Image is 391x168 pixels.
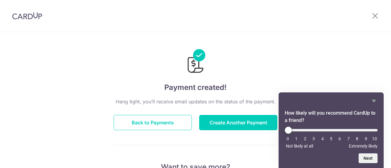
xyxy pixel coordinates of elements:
p: Hang tight, you’ll receive email updates on the status of the payment. [114,98,277,105]
li: 2 [302,136,308,141]
div: How likely will you recommend CardUp to a friend? Select an option from 0 to 10, with 0 being Not... [285,127,378,148]
li: 7 [345,136,352,141]
li: 10 [371,136,378,141]
button: Back to Payments [114,115,192,130]
li: 5 [328,136,334,141]
button: Hide survey [370,97,378,105]
li: 0 [285,136,291,141]
img: CardUp [12,12,42,20]
li: 6 [337,136,343,141]
button: Next question [359,153,378,163]
div: How likely will you recommend CardUp to a friend? Select an option from 0 to 10, with 0 being Not... [285,97,378,163]
button: Create Another Payment [199,115,277,130]
h4: Payment created! [114,82,277,93]
img: Payments [186,49,205,75]
span: Extremely likely [349,144,378,148]
li: 4 [320,136,326,141]
li: 8 [354,136,360,141]
span: Not likely at all [286,144,313,148]
li: 3 [311,136,317,141]
h2: How likely will you recommend CardUp to a friend? Select an option from 0 to 10, with 0 being Not... [285,109,378,124]
li: 1 [293,136,299,141]
li: 9 [363,136,369,141]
